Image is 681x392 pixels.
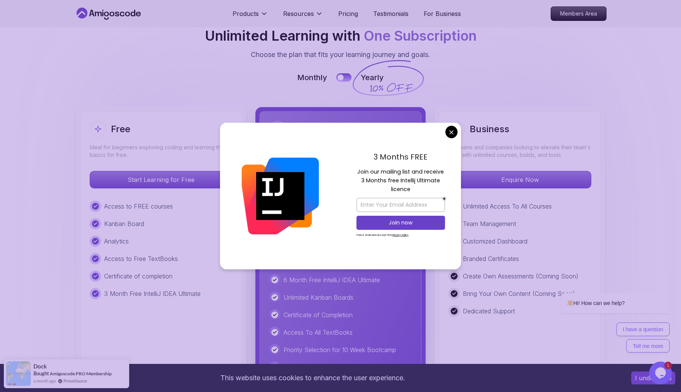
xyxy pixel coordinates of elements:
a: Amigoscode PRO Membership [50,371,112,376]
p: Products [233,9,259,18]
span: One Subscription [364,27,477,44]
p: Priority Selection for 10 Week Bootcamp [283,345,396,354]
span: a month ago [33,378,56,384]
p: Access to Free TextBooks [104,254,178,263]
span: Dock [33,363,47,370]
a: Start Learning for Free [90,176,233,183]
p: 3 Month Free IntelliJ IDEA Ultimate [104,289,201,298]
p: Certificate of completion [104,272,173,281]
p: Start Learning for Free [90,171,232,188]
a: Enquire Now [448,176,591,183]
a: Testimonials [373,9,409,18]
p: Members Area [551,7,606,21]
a: For Business [424,9,461,18]
p: Enquire Now [449,171,591,188]
p: Monthly [297,72,327,83]
p: Choose the plan that fits your learning journey and goals. [251,49,430,60]
p: Ideal for beginners exploring coding and learning the basics for free. [90,144,233,159]
p: Dedicated Support [463,307,515,316]
h2: Business [470,123,509,135]
div: This website uses cookies to enhance the user experience. [6,370,620,386]
h2: Unlimited Learning with [205,28,477,43]
h2: Free [111,123,130,135]
p: Unlimited Access To All Courses [463,202,552,211]
p: 6 Month Free IntelliJ IDEA Ultimate [283,275,380,285]
p: Certificate of Completion [283,310,353,319]
p: Team Management [463,219,516,228]
button: Start Learning for Free [90,171,233,188]
img: provesource social proof notification image [6,361,31,386]
p: Analytics [104,237,129,246]
p: Unlimited Kanban Boards [283,293,353,302]
p: Bring Your Own Content (Coming Soon) [463,289,575,298]
span: Bought [33,370,49,376]
p: Kanban Board [104,219,144,228]
button: Enquire Now [448,171,591,188]
a: Pricing [338,9,358,18]
button: Accept cookies [631,371,675,384]
p: Create Own Assessments (Coming Soon) [463,272,578,281]
p: Access To Private Exclusive Community [283,363,395,372]
a: Members Area [551,6,607,21]
iframe: chat widget [649,362,673,384]
p: Access To All TextBooks [283,328,353,337]
button: Resources [283,9,323,24]
p: Branded Certificates [463,254,519,263]
p: Resources [283,9,314,18]
button: Products [233,9,268,24]
a: ProveSource [63,378,87,384]
p: Customized Dashboard [463,237,527,246]
p: For teams and companies looking to elevate their team's skills with unlimited courses, builds, an... [448,144,591,159]
p: Access to FREE courses [104,202,173,211]
iframe: chat widget [537,224,673,358]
